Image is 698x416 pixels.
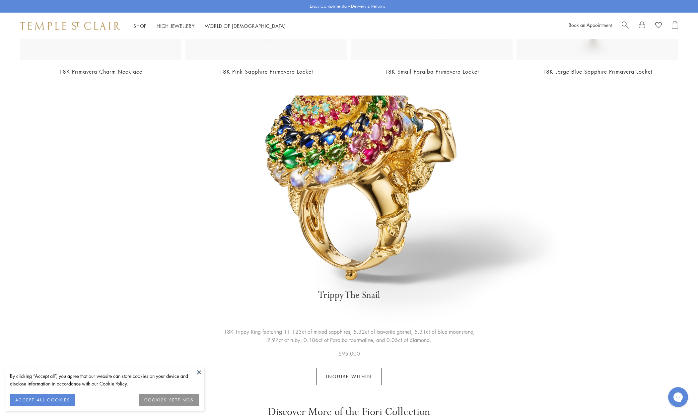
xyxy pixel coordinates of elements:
[10,394,75,406] button: ACCEPT ALL COOKIES
[384,68,479,75] a: 18K Small Paraiba Primavera Locket
[318,289,380,301] p: Trippy The Snail
[219,68,313,75] a: 18K Pink Sapphire Primavera Locket
[216,350,482,358] p: $95,000
[20,22,120,30] img: Temple St. Clair
[665,385,691,409] iframe: Gorgias live chat messenger
[672,21,678,31] a: Open Shopping Bag
[310,3,385,10] p: Enjoy Complimentary Delivery & Returns
[622,21,629,31] a: Search
[157,23,195,29] a: High JewelleryHigh Jewellery
[10,372,199,387] div: By clicking “Accept all”, you agree that our website can store cookies on your device and disclos...
[216,328,482,344] p: 18K Trippy Ring featuring 11.123ct of mixed sapphires, 5.32ct of tsavorite garnet, 5.31ct of blue...
[133,23,147,29] a: ShopShop
[569,22,612,28] a: Book an Appointment
[205,23,286,29] a: World of [DEMOGRAPHIC_DATA]World of [DEMOGRAPHIC_DATA]
[133,22,286,30] nav: Main navigation
[655,21,662,31] a: View Wishlist
[59,68,142,75] a: 18K Primavera Charm Necklace
[316,368,381,385] a: Inquire Within
[542,68,653,75] a: 18K Large Blue Sapphire Primavera Locket
[139,394,199,406] button: COOKIES SETTINGS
